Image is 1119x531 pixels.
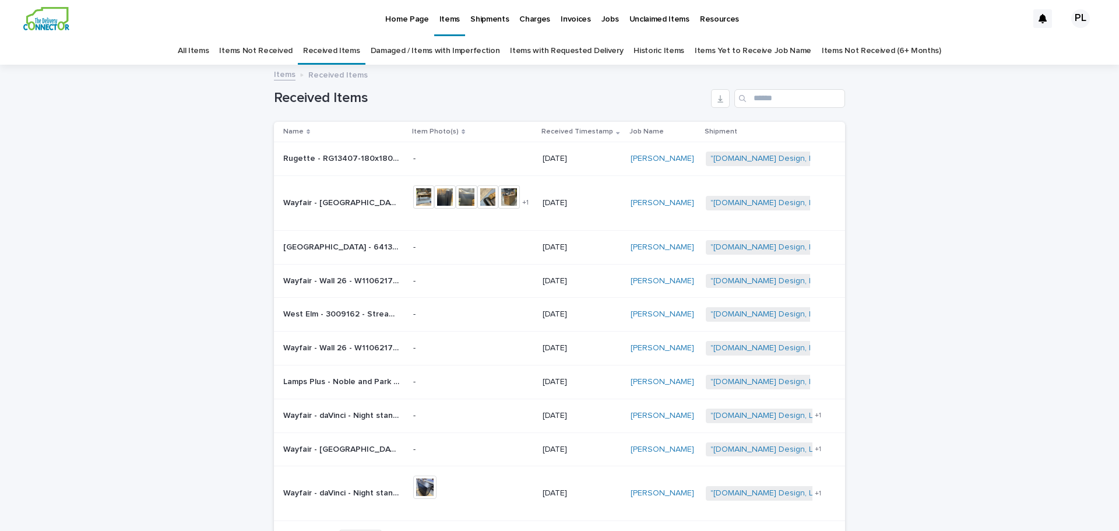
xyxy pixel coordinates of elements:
a: [PERSON_NAME] [631,198,694,208]
a: Received Items [303,37,360,65]
a: Items [274,67,295,80]
p: [DATE] [543,411,621,421]
tr: West Elm - 3009162 - Streamline Metal Indoor/Outdoor Rectangle Plant Stand | 74587West Elm - 3009... [274,298,845,332]
p: [DATE] [543,276,621,286]
tr: Lamps Plus - Noble and Park - 7434K / W23006 - [GEOGRAPHIC_DATA] Dakota 56in Wide Satin Black Con... [274,365,845,399]
p: - [413,310,530,319]
p: [DATE] [543,343,621,353]
a: Items Not Received (6+ Months) [822,37,941,65]
p: [DATE] [543,198,621,208]
p: - [413,276,530,286]
a: Items Yet to Receive Job Name [695,37,811,65]
p: - [413,377,530,387]
p: Received Timestamp [541,125,613,138]
p: Rugette - RG13407-180x180R - Alexis Washable Bordered Rug - round 6x6 | 74569 [283,152,402,164]
p: [DATE] [543,242,621,252]
p: [DATE] [543,154,621,164]
a: Historic Items [634,37,684,65]
span: + 1 [815,412,821,419]
p: - [413,445,530,455]
p: - [413,411,530,421]
tr: [GEOGRAPHIC_DATA] - 6413435 - Sunshine Doormat | 74588[GEOGRAPHIC_DATA] - 6413435 - Sunshine Door... [274,230,845,264]
p: Wayfair - Lark Manor - W001667549 - Arminia Solid Wood Bench | 74586 [283,196,402,208]
p: Wayfair - Wall 26 - W110621728 - Blue Heron Bird Portrait Coastal Beach Decor - Set 2 | 74582 [283,341,402,353]
p: Wayfair - daVinci - Night stand/chests - needs assembly | 74287 [283,409,402,421]
p: Wayfair - daVinci - Night stand/chests - needs assembly | 74288 [283,486,402,498]
tr: Wayfair - [GEOGRAPHIC_DATA] Home - Floor Lamp | 74281Wayfair - [GEOGRAPHIC_DATA] Home - Floor Lam... [274,432,845,466]
a: [PERSON_NAME] [631,310,694,319]
p: [DATE] [543,310,621,319]
a: [PERSON_NAME] [631,276,694,286]
p: West Elm - 6413435 - Sunshine Doormat | 74588 [283,240,402,252]
a: Items with Requested Delivery [510,37,623,65]
a: "[DOMAIN_NAME] Design, LLC" | Inbound Shipment | 24370 [710,198,931,208]
a: [PERSON_NAME] [631,242,694,252]
span: + 1 [815,490,821,497]
p: Wayfair - Bay Isle Home - Floor Lamp | 74281 [283,442,402,455]
input: Search [734,89,845,108]
tr: Wayfair - daVinci - Night stand/chests - needs assembly | 74287Wayfair - daVinci - Night stand/ch... [274,399,845,432]
h1: Received Items [274,90,706,107]
tr: Wayfair - [GEOGRAPHIC_DATA] - W001667549 - Arminia Solid Wood Bench | 74586Wayfair - [GEOGRAPHIC_... [274,175,845,230]
p: [DATE] [543,377,621,387]
p: Lamps Plus - Noble and Park - 7434K / W23006 - Noble Park Dakota 56in Wide Satin Black Console Ta... [283,375,402,387]
a: [PERSON_NAME] [631,411,694,421]
a: "[DOMAIN_NAME] Design, LLC" | Inbound Shipment | 24370 [710,276,931,286]
img: aCWQmA6OSGG0Kwt8cj3c [23,7,69,30]
p: [DATE] [543,445,621,455]
a: Damaged / Items with Imperfection [371,37,500,65]
a: [PERSON_NAME] [631,343,694,353]
a: "[DOMAIN_NAME] Design, LLC" | Inbound Shipment | 24370 [710,377,931,387]
p: Received Items [308,68,368,80]
a: [PERSON_NAME] [631,488,694,498]
span: + 1 [815,446,821,453]
a: "[DOMAIN_NAME] Design, LLC" | Inbound Shipment | 24370 [710,154,931,164]
p: - [413,343,530,353]
a: All Items [178,37,209,65]
p: West Elm - 3009162 - Streamline Metal Indoor/Outdoor Rectangle Plant Stand | 74587 [283,307,402,319]
tr: Wayfair - Wall 26 - W110621728 - Blue Heron Bird Portrait Coastal Beach Decor - Set 2 | 74583Wayf... [274,264,845,298]
div: PL [1071,9,1090,28]
p: Job Name [629,125,664,138]
p: Name [283,125,304,138]
a: "[DOMAIN_NAME] Design, LLC" | TDC Delivery | 24362 [710,411,913,421]
p: Shipment [705,125,737,138]
tr: Rugette - RG13407-180x180R - [PERSON_NAME] Washable Bordered Rug - round 6x6 | 74569Rugette - RG1... [274,142,845,176]
a: "[DOMAIN_NAME] Design, LLC" | Inbound Shipment | 24370 [710,242,931,252]
span: + 1 [522,199,529,206]
a: [PERSON_NAME] [631,154,694,164]
a: "[DOMAIN_NAME] Design, LLC" | Inbound Shipment | 24370 [710,310,931,319]
p: Wayfair - Wall 26 - W110621728 - Blue Heron Bird Portrait Coastal Beach Decor - Set 2 | 74583 [283,274,402,286]
tr: Wayfair - Wall 26 - W110621728 - Blue Heron Bird Portrait Coastal Beach Decor - Set 2 | 74582Wayf... [274,332,845,365]
a: [PERSON_NAME] [631,445,694,455]
tr: Wayfair - daVinci - Night stand/chests - needs assembly | 74288Wayfair - daVinci - Night stand/ch... [274,466,845,521]
a: Items Not Received [219,37,292,65]
a: "[DOMAIN_NAME] Design, LLC" | TDC Delivery | 24362 [710,445,913,455]
a: "[DOMAIN_NAME] Design, LLC" | TDC Delivery | 24362 [710,488,913,498]
p: - [413,154,530,164]
a: [PERSON_NAME] [631,377,694,387]
a: "[DOMAIN_NAME] Design, LLC" | Inbound Shipment | 24370 [710,343,931,353]
p: Item Photo(s) [412,125,459,138]
p: [DATE] [543,488,621,498]
p: - [413,242,530,252]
